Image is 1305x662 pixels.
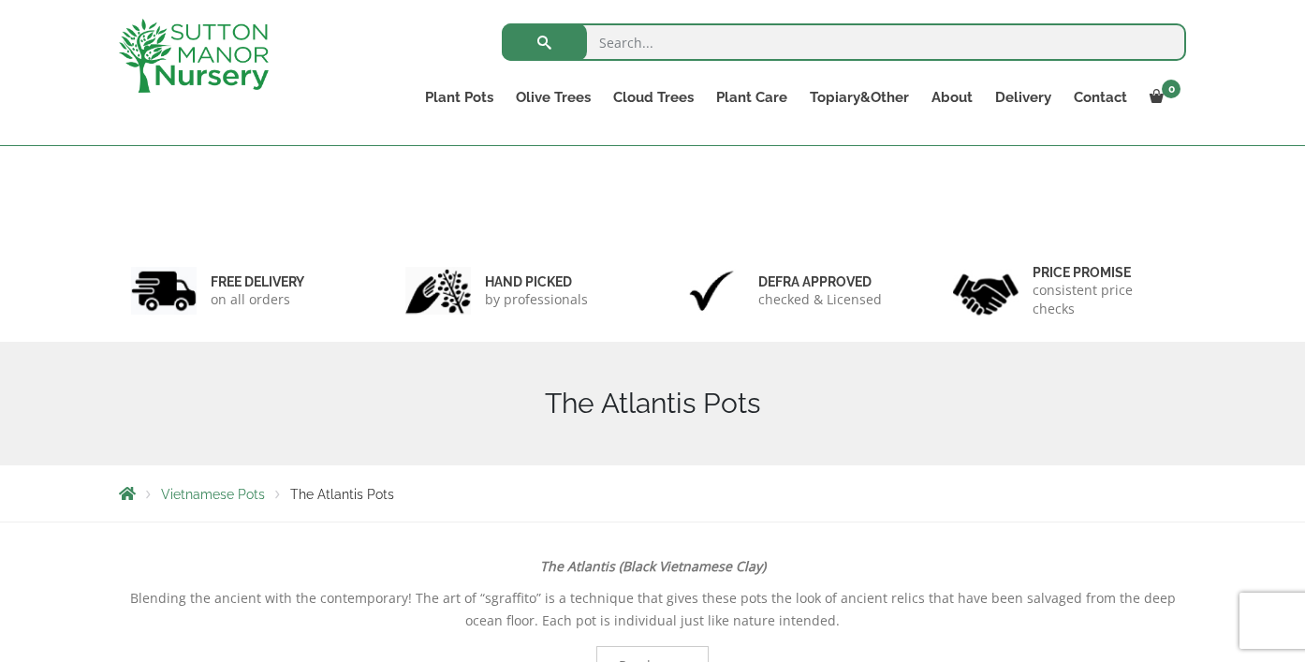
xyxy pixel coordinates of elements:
span: 0 [1162,80,1180,98]
h6: Defra approved [758,273,882,290]
a: Topiary&Other [799,84,920,110]
input: Search... [502,23,1186,61]
nav: Breadcrumbs [119,486,1186,501]
p: on all orders [211,290,304,309]
a: Plant Care [705,84,799,110]
p: consistent price checks [1033,281,1175,318]
strong: The Atlantis (Black Vietnamese Clay) [540,557,766,575]
a: About [920,84,984,110]
a: Plant Pots [414,84,505,110]
a: Cloud Trees [602,84,705,110]
a: 0 [1138,84,1186,110]
a: Delivery [984,84,1063,110]
img: 1.jpg [131,267,197,315]
img: 3.jpg [679,267,744,315]
p: checked & Licensed [758,290,882,309]
p: by professionals [485,290,588,309]
h1: The Atlantis Pots [119,387,1186,420]
h6: Price promise [1033,264,1175,281]
span: The Atlantis Pots [290,487,394,502]
p: Blending the ancient with the contemporary! The art of “sgraffito” is a technique that gives thes... [119,587,1186,632]
h6: FREE DELIVERY [211,273,304,290]
a: Contact [1063,84,1138,110]
img: 4.jpg [953,262,1019,319]
a: Olive Trees [505,84,602,110]
img: logo [119,19,269,93]
a: Vietnamese Pots [161,487,265,502]
img: 2.jpg [405,267,471,315]
h6: hand picked [485,273,588,290]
